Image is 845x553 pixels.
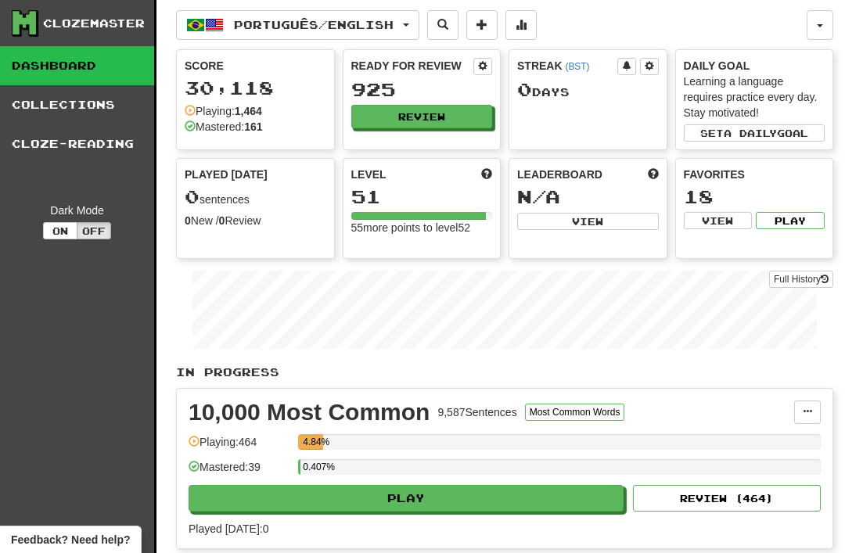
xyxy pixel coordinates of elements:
div: Mastered: 39 [189,459,290,485]
button: Most Common Words [525,404,625,421]
button: View [517,213,659,230]
a: Full History [769,271,833,288]
div: Streak [517,58,617,74]
button: Seta dailygoal [684,124,825,142]
p: In Progress [176,364,833,380]
div: Playing: 464 [189,434,290,460]
div: Learning a language requires practice every day. Stay motivated! [684,74,825,120]
div: 55 more points to level 52 [351,220,493,235]
strong: 0 [219,214,225,227]
button: Play [756,212,825,229]
div: 10,000 Most Common [189,400,430,424]
strong: 161 [244,120,262,133]
span: 0 [185,185,200,207]
span: Level [351,167,387,182]
div: 925 [351,80,493,99]
div: Mastered: [185,119,263,135]
div: New / Review [185,213,326,228]
span: Português / English [234,18,394,31]
div: 18 [684,187,825,206]
button: Review (464) [633,485,821,512]
span: Played [DATE] [185,167,268,182]
button: Português/English [176,10,419,40]
button: Add sentence to collection [466,10,498,40]
div: sentences [185,187,326,207]
button: Review [351,105,493,128]
button: Off [77,222,111,239]
button: View [684,212,753,229]
div: 4.84% [303,434,323,450]
button: On [43,222,77,239]
div: Day s [517,80,659,100]
div: Score [185,58,326,74]
span: This week in points, UTC [648,167,659,182]
div: 51 [351,187,493,206]
span: 0 [517,78,532,100]
div: 30,118 [185,78,326,98]
strong: 1,464 [235,105,262,117]
div: 9,587 Sentences [437,404,516,420]
div: Favorites [684,167,825,182]
strong: 0 [185,214,191,227]
div: Playing: [185,103,262,119]
div: Clozemaster [43,16,145,31]
button: More stats [505,10,537,40]
button: Play [189,485,624,512]
span: N/A [517,185,560,207]
a: (BST) [565,61,589,72]
div: Ready for Review [351,58,474,74]
span: Played [DATE]: 0 [189,522,268,535]
span: a daily [724,127,777,138]
div: Daily Goal [684,58,825,74]
span: Score more points to level up [481,167,492,182]
span: Open feedback widget [11,532,130,548]
div: Dark Mode [12,203,142,218]
button: Search sentences [427,10,458,40]
span: Leaderboard [517,167,602,182]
